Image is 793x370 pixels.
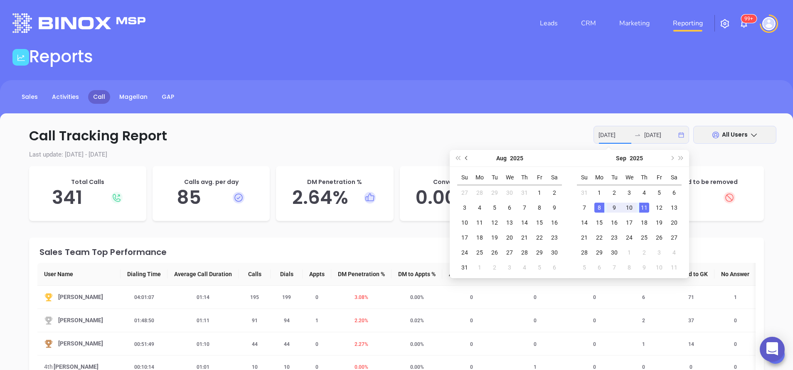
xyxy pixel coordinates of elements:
[39,248,756,256] div: Sales Team Top Performance
[405,341,429,347] span: 0.00 %
[652,200,667,215] td: 2025-09-12
[157,90,179,104] a: GAP
[129,294,159,300] span: 04:01:07
[520,233,529,243] div: 21
[594,262,604,272] div: 6
[279,341,295,347] span: 44
[17,126,776,146] p: Call Tracking Report
[505,203,515,213] div: 6
[472,215,487,230] td: 2025-08-11
[490,188,500,198] div: 29
[532,215,547,230] td: 2025-08-15
[670,15,706,32] a: Reporting
[637,215,652,230] td: 2025-09-18
[607,170,622,185] th: Tu
[487,185,502,201] td: 2025-07-29
[472,200,487,215] td: 2025-08-04
[284,178,385,186] p: DM Penetration %
[457,215,472,230] td: 2025-08-10
[588,341,601,347] span: 0
[472,260,487,275] td: 2025-09-01
[547,170,562,185] th: Sa
[594,218,604,228] div: 15
[460,247,470,257] div: 24
[683,294,699,300] span: 71
[529,318,542,323] span: 0
[465,341,478,347] span: 0
[460,233,470,243] div: 17
[303,263,331,286] th: Appts
[279,364,295,370] span: 10
[547,245,562,260] td: 2025-08-30
[644,130,677,140] input: End date
[462,150,471,167] button: Previous month (PageUp)
[537,15,561,32] a: Leads
[475,233,485,243] div: 18
[652,230,667,245] td: 2025-09-26
[192,364,214,370] span: 01:01
[607,260,622,275] td: 2025-10-07
[669,188,679,198] div: 6
[502,170,517,185] th: We
[639,218,649,228] div: 18
[637,230,652,245] td: 2025-09-25
[487,230,502,245] td: 2025-08-19
[129,341,159,347] span: 00:51:49
[502,200,517,215] td: 2025-08-06
[310,318,323,323] span: 1
[405,294,429,300] span: 0.00 %
[667,245,682,260] td: 2025-10-04
[114,90,153,104] a: Magellan
[465,318,478,323] span: 0
[669,262,679,272] div: 11
[284,186,385,209] h5: 2.64 %
[505,218,515,228] div: 13
[408,186,509,209] h5: 0.00 %
[667,185,682,201] td: 2025-09-06
[350,294,373,300] span: 3.08 %
[58,316,103,325] span: [PERSON_NAME]
[609,233,619,243] div: 23
[622,215,637,230] td: 2025-09-17
[579,247,589,257] div: 28
[457,260,472,275] td: 2025-08-31
[624,247,634,257] div: 1
[37,178,138,186] p: Total Calls
[472,230,487,245] td: 2025-08-18
[654,247,664,257] div: 3
[622,170,637,185] th: We
[594,203,604,213] div: 8
[622,230,637,245] td: 2025-09-24
[637,341,650,347] span: 1
[683,341,699,347] span: 14
[624,262,634,272] div: 8
[577,245,592,260] td: 2025-09-28
[652,245,667,260] td: 2025-10-03
[520,262,529,272] div: 4
[29,47,93,66] h1: Reports
[720,19,730,29] img: iconSetting
[598,130,631,140] input: Start date
[577,215,592,230] td: 2025-09-14
[505,233,515,243] div: 20
[637,260,652,275] td: 2025-10-09
[534,262,544,272] div: 5
[669,203,679,213] div: 13
[247,341,263,347] span: 44
[592,185,607,201] td: 2025-09-01
[639,203,649,213] div: 11
[192,341,214,347] span: 01:10
[408,178,509,186] p: Conversion Rate
[549,188,559,198] div: 2
[161,178,261,186] p: Calls avg. per day
[490,247,500,257] div: 26
[579,262,589,272] div: 5
[487,260,502,275] td: 2025-09-02
[47,90,84,104] a: Activities
[669,247,679,257] div: 4
[88,90,110,104] a: Call
[271,263,303,286] th: Dials
[534,233,544,243] div: 22
[453,150,462,167] button: Last year (Control + left)
[654,188,664,198] div: 5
